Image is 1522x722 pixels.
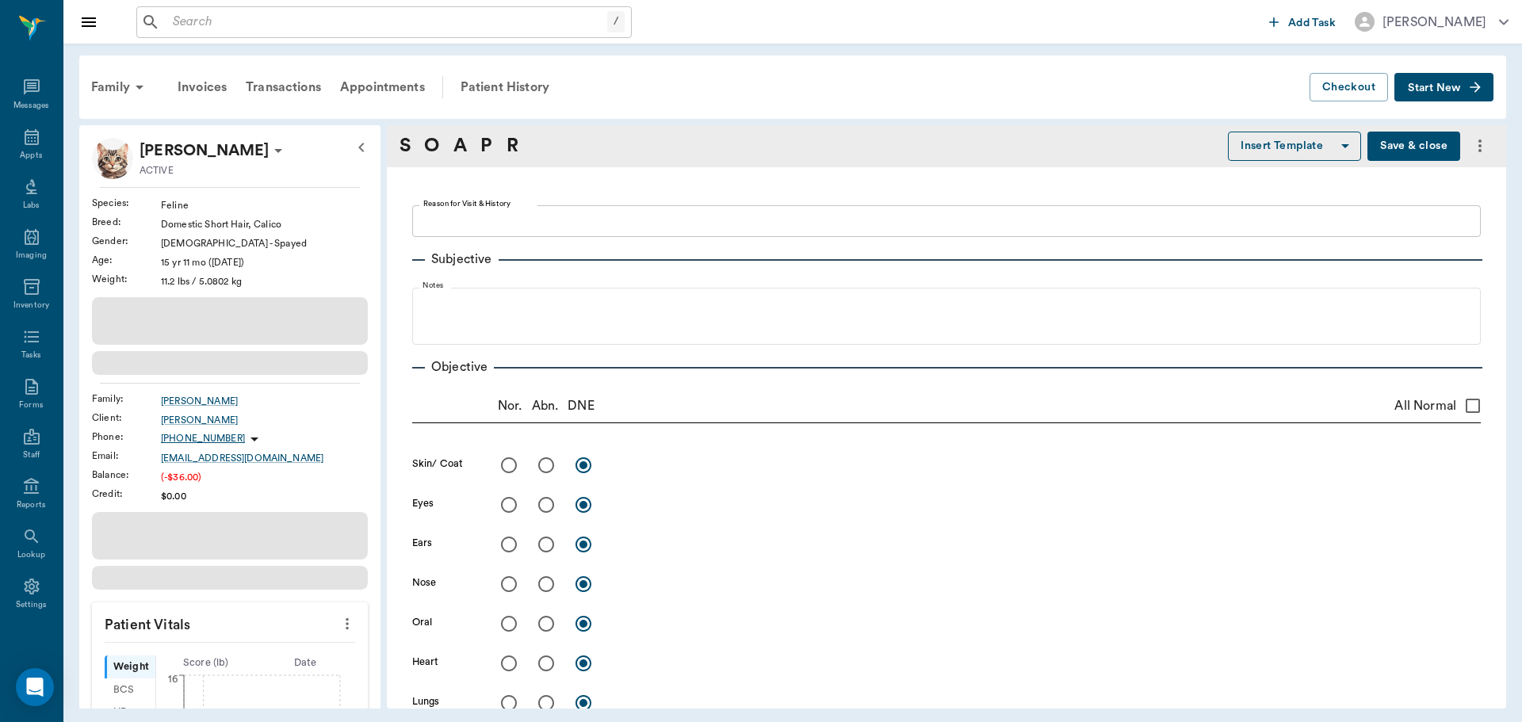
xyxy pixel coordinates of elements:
[161,413,368,427] a: [PERSON_NAME]
[92,138,133,179] img: Profile Image
[17,549,45,561] div: Lookup
[92,196,161,210] div: Species :
[568,396,594,415] p: DNE
[236,68,331,106] a: Transactions
[82,68,159,106] div: Family
[425,357,494,376] p: Objective
[92,602,368,642] p: Patient Vitals
[161,432,245,445] p: [PHONE_NUMBER]
[92,215,161,229] div: Breed :
[92,430,161,444] div: Phone :
[161,274,368,288] div: 11.2 lbs / 5.0802 kg
[161,470,368,484] div: (-$36.00)
[335,610,360,637] button: more
[92,449,161,463] div: Email :
[140,163,174,178] p: ACTIVE
[23,449,40,461] div: Staff
[532,396,559,415] p: Abn.
[331,68,434,106] a: Appointments
[412,615,432,629] label: Oral
[1367,132,1460,161] button: Save & close
[412,457,463,471] label: Skin/ Coat
[161,217,368,231] div: Domestic Short Hair, Calico
[1228,132,1361,161] button: Insert Template
[168,707,178,716] tspan: 12
[156,655,256,670] div: Score ( lb )
[92,234,161,248] div: Gender :
[92,411,161,425] div: Client :
[23,200,40,212] div: Labs
[255,655,355,670] div: Date
[161,255,368,269] div: 15 yr 11 mo ([DATE])
[161,236,368,250] div: [DEMOGRAPHIC_DATA] - Spayed
[412,694,440,709] label: Lungs
[168,68,236,106] a: Invoices
[1263,7,1342,36] button: Add Task
[92,253,161,267] div: Age :
[17,499,46,511] div: Reports
[1382,13,1486,32] div: [PERSON_NAME]
[1342,7,1521,36] button: [PERSON_NAME]
[453,132,467,160] a: A
[92,487,161,501] div: Credit :
[480,132,492,160] a: P
[166,11,607,33] input: Search
[16,599,48,611] div: Settings
[161,451,368,465] a: [EMAIL_ADDRESS][DOMAIN_NAME]
[451,68,559,106] a: Patient History
[423,198,511,209] label: Reason for Visit & History
[412,655,439,669] label: Heart
[92,272,161,286] div: Weight :
[400,132,411,160] a: S
[13,100,50,112] div: Messages
[498,396,522,415] p: Nor.
[1467,132,1493,159] button: more
[1310,73,1388,102] button: Checkout
[161,489,368,503] div: $0.00
[140,138,269,163] p: [PERSON_NAME]
[19,399,43,411] div: Forms
[105,678,155,701] div: BCS
[161,394,368,408] a: [PERSON_NAME]
[412,575,436,590] label: Nose
[507,132,518,160] a: R
[73,6,105,38] button: Close drawer
[16,668,54,706] div: Open Intercom Messenger
[1394,73,1493,102] button: Start New
[168,674,178,684] tspan: 16
[20,150,42,162] div: Appts
[425,250,499,269] p: Subjective
[161,198,368,212] div: Feline
[423,280,444,291] label: Notes
[13,300,49,311] div: Inventory
[21,350,41,361] div: Tasks
[1394,396,1456,415] span: All Normal
[16,250,47,262] div: Imaging
[424,132,439,160] a: O
[412,496,434,510] label: Eyes
[92,392,161,406] div: Family :
[607,11,625,32] div: /
[140,138,269,163] div: Missy Tyson
[92,468,161,482] div: Balance :
[105,655,155,678] div: Weight
[412,536,432,550] label: Ears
